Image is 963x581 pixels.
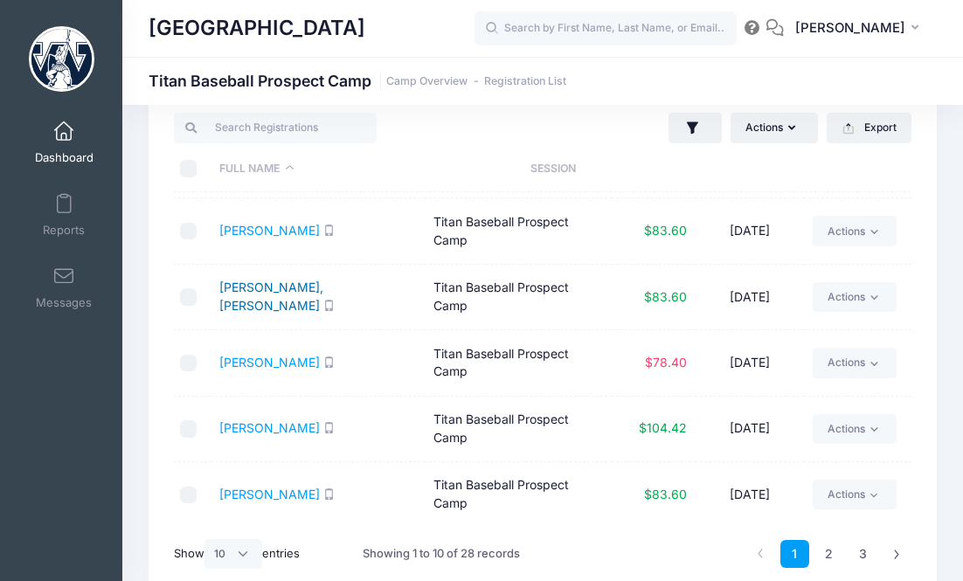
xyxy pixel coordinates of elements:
[323,488,335,500] i: SMS enabled
[425,198,612,264] td: Titan Baseball Prospect Camp
[696,330,805,396] td: [DATE]
[813,414,896,444] a: Actions
[363,534,520,574] div: Showing 1 to 10 of 28 records
[784,9,937,49] button: [PERSON_NAME]
[35,150,94,165] span: Dashboard
[696,462,805,528] td: [DATE]
[219,487,320,501] a: [PERSON_NAME]
[386,75,468,88] a: Camp Overview
[813,216,896,246] a: Actions
[174,113,376,142] input: Search Registrations
[323,300,335,311] i: SMS enabled
[149,72,566,90] h1: Titan Baseball Prospect Camp
[644,223,687,238] span: $83.60
[36,295,92,310] span: Messages
[425,265,612,330] td: Titan Baseball Prospect Camp
[323,356,335,368] i: SMS enabled
[696,265,805,330] td: [DATE]
[219,420,320,435] a: [PERSON_NAME]
[484,75,566,88] a: Registration List
[23,184,106,246] a: Reports
[795,18,905,38] span: [PERSON_NAME]
[813,480,896,509] a: Actions
[23,112,106,173] a: Dashboard
[827,113,911,142] button: Export
[323,422,335,433] i: SMS enabled
[211,146,523,192] th: Full Name: activate to sort column descending
[425,330,612,396] td: Titan Baseball Prospect Camp
[696,198,805,264] td: [DATE]
[204,539,262,569] select: Showentries
[149,9,365,49] h1: [GEOGRAPHIC_DATA]
[834,146,938,192] th: Paid: activate to sort column ascending
[731,113,818,142] button: Actions
[219,280,323,313] a: [PERSON_NAME], [PERSON_NAME]
[644,289,687,304] span: $83.60
[849,540,877,569] a: 3
[475,11,737,46] input: Search by First Name, Last Name, or Email...
[425,462,612,528] td: Titan Baseball Prospect Camp
[323,225,335,236] i: SMS enabled
[813,348,896,377] a: Actions
[425,397,612,462] td: Titan Baseball Prospect Camp
[23,257,106,318] a: Messages
[219,355,320,370] a: [PERSON_NAME]
[696,397,805,462] td: [DATE]
[813,282,896,312] a: Actions
[219,223,320,238] a: [PERSON_NAME]
[174,539,300,569] label: Show entries
[814,540,843,569] a: 2
[29,26,94,92] img: Westminster College
[639,420,687,435] span: $104.42
[644,487,687,501] span: $83.60
[645,355,687,370] span: $78.40
[523,146,834,192] th: Session: activate to sort column ascending
[43,223,85,238] span: Reports
[780,540,809,569] a: 1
